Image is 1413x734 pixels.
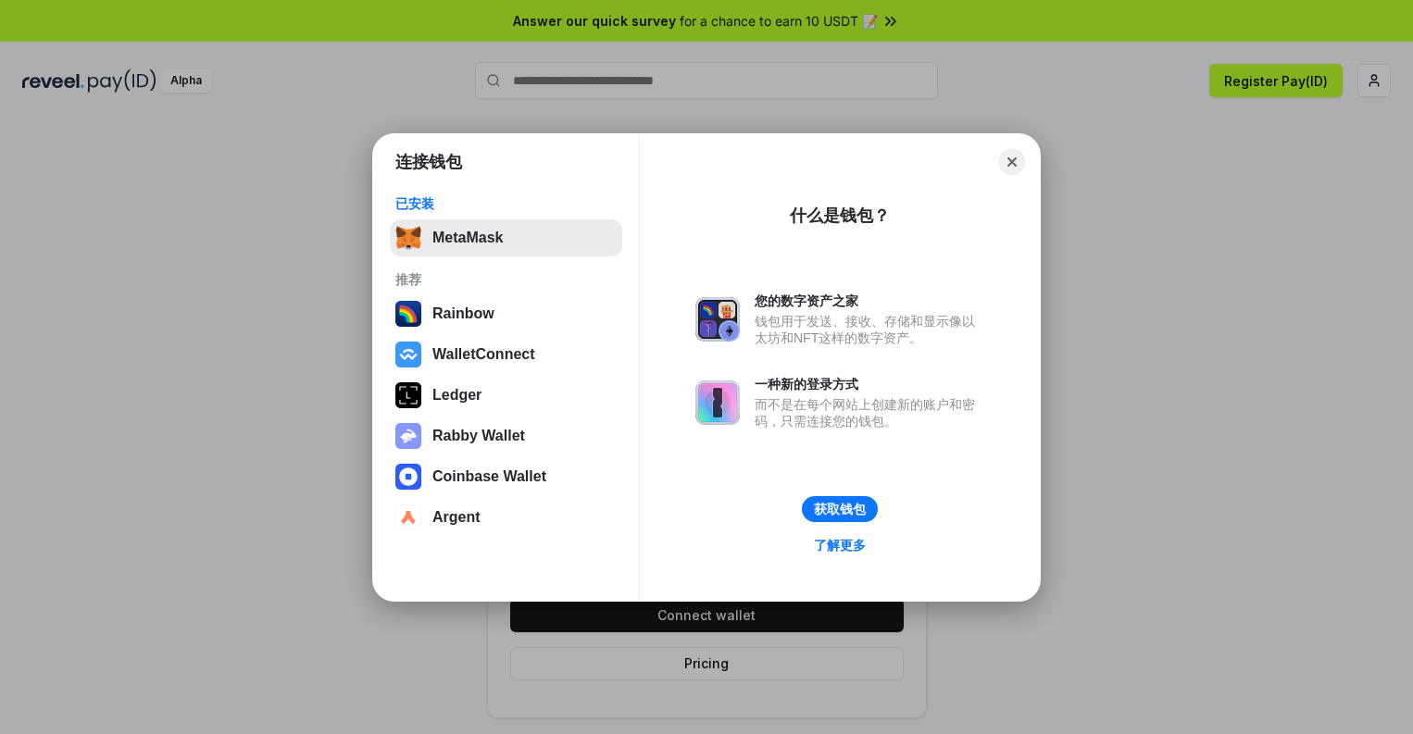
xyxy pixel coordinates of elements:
button: 获取钱包 [802,496,878,522]
img: svg+xml,%3Csvg%20width%3D%22120%22%20height%3D%22120%22%20viewBox%3D%220%200%20120%20120%22%20fil... [395,301,421,327]
h1: 连接钱包 [395,151,462,173]
div: WalletConnect [432,346,535,363]
div: 什么是钱包？ [790,205,890,227]
div: 已安装 [395,195,617,212]
div: Rainbow [432,305,494,322]
div: 而不是在每个网站上创建新的账户和密码，只需连接您的钱包。 [755,396,984,429]
div: Argent [432,509,481,526]
img: svg+xml,%3Csvg%20width%3D%2228%22%20height%3D%2228%22%20viewBox%3D%220%200%2028%2028%22%20fill%3D... [395,342,421,367]
button: MetaMask [390,219,622,256]
img: svg+xml,%3Csvg%20xmlns%3D%22http%3A%2F%2Fwww.w3.org%2F2000%2Fsvg%22%20fill%3D%22none%22%20viewBox... [695,380,740,425]
img: svg+xml,%3Csvg%20xmlns%3D%22http%3A%2F%2Fwww.w3.org%2F2000%2Fsvg%22%20width%3D%2228%22%20height%3... [395,382,421,408]
div: 了解更多 [814,537,866,554]
div: Ledger [432,387,481,404]
button: Argent [390,499,622,536]
button: WalletConnect [390,336,622,373]
img: svg+xml,%3Csvg%20xmlns%3D%22http%3A%2F%2Fwww.w3.org%2F2000%2Fsvg%22%20fill%3D%22none%22%20viewBox... [395,423,421,449]
div: 一种新的登录方式 [755,376,984,392]
img: svg+xml,%3Csvg%20width%3D%2228%22%20height%3D%2228%22%20viewBox%3D%220%200%2028%2028%22%20fill%3D... [395,464,421,490]
button: Rabby Wallet [390,417,622,454]
button: Close [999,149,1025,175]
img: svg+xml,%3Csvg%20width%3D%2228%22%20height%3D%2228%22%20viewBox%3D%220%200%2028%2028%22%20fill%3D... [395,504,421,530]
button: Ledger [390,377,622,414]
div: MetaMask [432,230,503,246]
img: svg+xml,%3Csvg%20fill%3D%22none%22%20height%3D%2233%22%20viewBox%3D%220%200%2035%2033%22%20width%... [395,225,421,251]
div: 您的数字资产之家 [755,292,984,309]
img: svg+xml,%3Csvg%20xmlns%3D%22http%3A%2F%2Fwww.w3.org%2F2000%2Fsvg%22%20fill%3D%22none%22%20viewBox... [695,297,740,342]
div: 钱包用于发送、接收、存储和显示像以太坊和NFT这样的数字资产。 [755,313,984,346]
div: 获取钱包 [814,501,866,517]
div: Coinbase Wallet [432,468,546,485]
button: Rainbow [390,295,622,332]
a: 了解更多 [803,533,877,557]
div: Rabby Wallet [432,428,525,444]
div: 推荐 [395,271,617,288]
button: Coinbase Wallet [390,458,622,495]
